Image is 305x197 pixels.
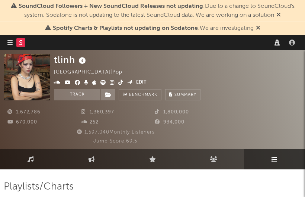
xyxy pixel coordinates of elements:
div: [GEOGRAPHIC_DATA] | Pop [54,68,131,77]
span: 252 [81,120,99,125]
span: Jump Score: 69.5 [93,139,137,144]
span: 1,597,040 Monthly Listeners [76,130,155,135]
span: 670,000 [7,120,37,125]
span: 1,360,397 [81,110,114,115]
span: : Due to a change to SoundCloud's system, Sodatone is not updating to the latest SoundCloud data.... [19,3,295,18]
span: Playlists/Charts [4,182,74,191]
span: Summary [174,93,196,97]
span: 1,800,000 [155,110,189,115]
button: Summary [165,89,200,100]
a: Benchmark [119,89,161,100]
span: Benchmark [129,91,157,100]
span: Spotify Charts & Playlists not updating on Sodatone [53,25,198,31]
span: SoundCloud Followers + New SoundCloud Releases not updating [19,3,203,9]
span: Dismiss [276,12,281,18]
div: tlinh [54,54,88,66]
button: Track [54,89,100,100]
span: 1,672,786 [7,110,41,115]
span: 934,000 [155,120,184,125]
span: Dismiss [256,25,260,31]
span: : We are investigating [53,25,254,31]
button: Edit [136,78,146,87]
